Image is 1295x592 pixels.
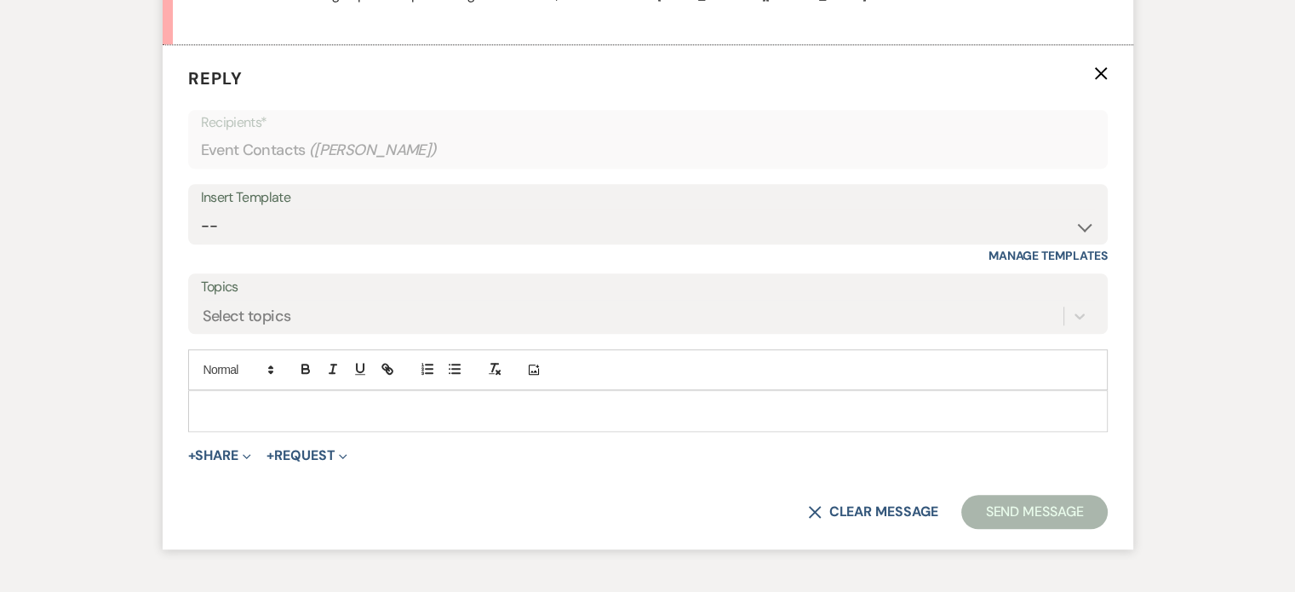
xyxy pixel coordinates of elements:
[201,275,1095,300] label: Topics
[266,449,347,463] button: Request
[188,449,196,463] span: +
[201,186,1095,210] div: Insert Template
[266,449,274,463] span: +
[961,495,1107,529] button: Send Message
[203,305,291,328] div: Select topics
[188,67,243,89] span: Reply
[201,112,1095,134] p: Recipients*
[808,505,937,519] button: Clear message
[188,449,252,463] button: Share
[988,248,1108,263] a: Manage Templates
[201,134,1095,167] div: Event Contacts
[309,139,437,162] span: ( [PERSON_NAME] )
